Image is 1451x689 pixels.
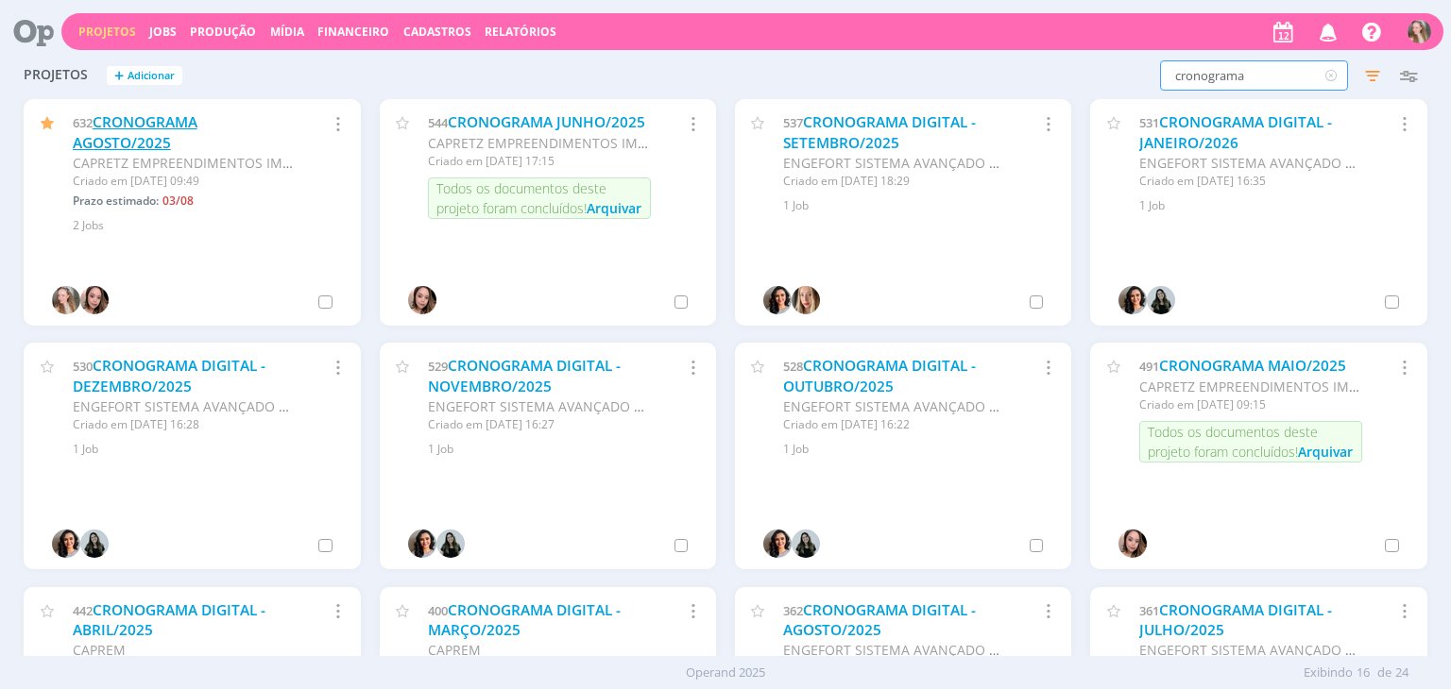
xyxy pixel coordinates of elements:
[1139,173,1362,190] div: Criado em [DATE] 16:35
[1148,423,1318,461] span: Todos os documentos deste projeto foram concluídos!
[428,641,481,659] span: CAPREM
[783,441,1049,458] div: 1 Job
[783,173,1006,190] div: Criado em [DATE] 18:29
[428,134,745,152] span: CAPRETZ EMPREENDIMENTOS IMOBILIARIOS LTDA
[73,154,390,172] span: CAPRETZ EMPREENDIMENTOS IMOBILIARIOS LTDA
[1118,286,1147,314] img: C
[80,529,109,558] img: V
[52,529,80,558] img: C
[792,529,820,558] img: V
[783,197,1049,214] div: 1 Job
[317,24,389,40] a: Financeiro
[162,193,194,209] span: 03/08
[783,602,803,619] span: 362
[783,416,1006,433] div: Criado em [DATE] 16:22
[408,286,436,314] img: T
[73,600,265,641] a: CRONOGRAMA DIGITAL - ABRIL/2025
[408,529,436,558] img: C
[398,25,477,40] button: Cadastros
[52,286,80,314] img: G
[73,112,197,153] a: CRONOGRAMA AGOSTO/2025
[114,66,124,86] span: +
[73,602,93,619] span: 442
[184,25,262,40] button: Produção
[428,397,769,415] span: ENGEFORT SISTEMA AVANÇADO DE SEGURANÇA LTDA
[783,600,976,641] a: CRONOGRAMA DIGITAL - AGOSTO/2025
[73,193,159,209] span: Prazo estimado:
[1304,664,1353,682] span: Exibindo
[78,24,136,40] a: Projetos
[428,416,651,433] div: Criado em [DATE] 16:27
[73,173,296,190] div: Criado em [DATE] 09:49
[1139,602,1159,619] span: 361
[403,24,471,40] span: Cadastros
[1298,443,1353,461] span: Arquivar
[1139,358,1159,375] span: 491
[144,25,182,40] button: Jobs
[128,70,175,82] span: Adicionar
[1139,112,1332,153] a: CRONOGRAMA DIGITAL - JANEIRO/2026
[1139,600,1332,641] a: CRONOGRAMA DIGITAL - JULHO/2025
[448,112,645,132] a: CRONOGRAMA JUNHO/2025
[190,24,256,40] a: Produção
[428,602,448,619] span: 400
[73,114,93,131] span: 632
[73,217,338,234] div: 2 Jobs
[479,25,562,40] button: Relatórios
[1139,396,1362,413] div: Criado em [DATE] 09:15
[428,441,693,458] div: 1 Job
[265,25,310,40] button: Mídia
[783,112,976,153] a: CRONOGRAMA DIGITAL - SETEMBRO/2025
[436,529,465,558] img: V
[1160,60,1348,91] input: Busca
[436,179,606,217] span: Todos os documentos deste projeto foram concluídos!
[783,114,803,131] span: 537
[792,286,820,314] img: T
[24,67,88,83] span: Projetos
[428,358,448,375] span: 529
[73,641,126,659] span: CAPREM
[1395,664,1408,682] span: 24
[73,397,414,415] span: ENGEFORT SISTEMA AVANÇADO DE SEGURANÇA LTDA
[312,25,395,40] button: Financeiro
[1159,356,1346,376] a: CRONOGRAMA MAIO/2025
[428,356,621,396] a: CRONOGRAMA DIGITAL - NOVEMBRO/2025
[783,397,1124,415] span: ENGEFORT SISTEMA AVANÇADO DE SEGURANÇA LTDA
[1357,664,1370,682] span: 16
[1408,20,1431,43] img: G
[73,441,338,458] div: 1 Job
[73,25,142,40] button: Projetos
[1147,286,1175,314] img: V
[80,286,109,314] img: T
[783,356,976,396] a: CRONOGRAMA DIGITAL - OUTUBRO/2025
[763,529,792,558] img: C
[783,154,1124,172] span: ENGEFORT SISTEMA AVANÇADO DE SEGURANÇA LTDA
[428,600,621,641] a: CRONOGRAMA DIGITAL - MARÇO/2025
[783,358,803,375] span: 528
[1407,15,1432,48] button: G
[1139,197,1405,214] div: 1 Job
[428,114,448,131] span: 544
[270,24,304,40] a: Mídia
[587,199,641,217] span: Arquivar
[107,66,182,86] button: +Adicionar
[763,286,792,314] img: C
[73,358,93,375] span: 530
[783,641,1124,659] span: ENGEFORT SISTEMA AVANÇADO DE SEGURANÇA LTDA
[1139,114,1159,131] span: 531
[73,356,265,396] a: CRONOGRAMA DIGITAL - DEZEMBRO/2025
[73,416,296,433] div: Criado em [DATE] 16:28
[1377,664,1391,682] span: de
[485,24,556,40] a: Relatórios
[428,153,651,170] div: Criado em [DATE] 17:15
[149,24,177,40] a: Jobs
[1118,529,1147,558] img: T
